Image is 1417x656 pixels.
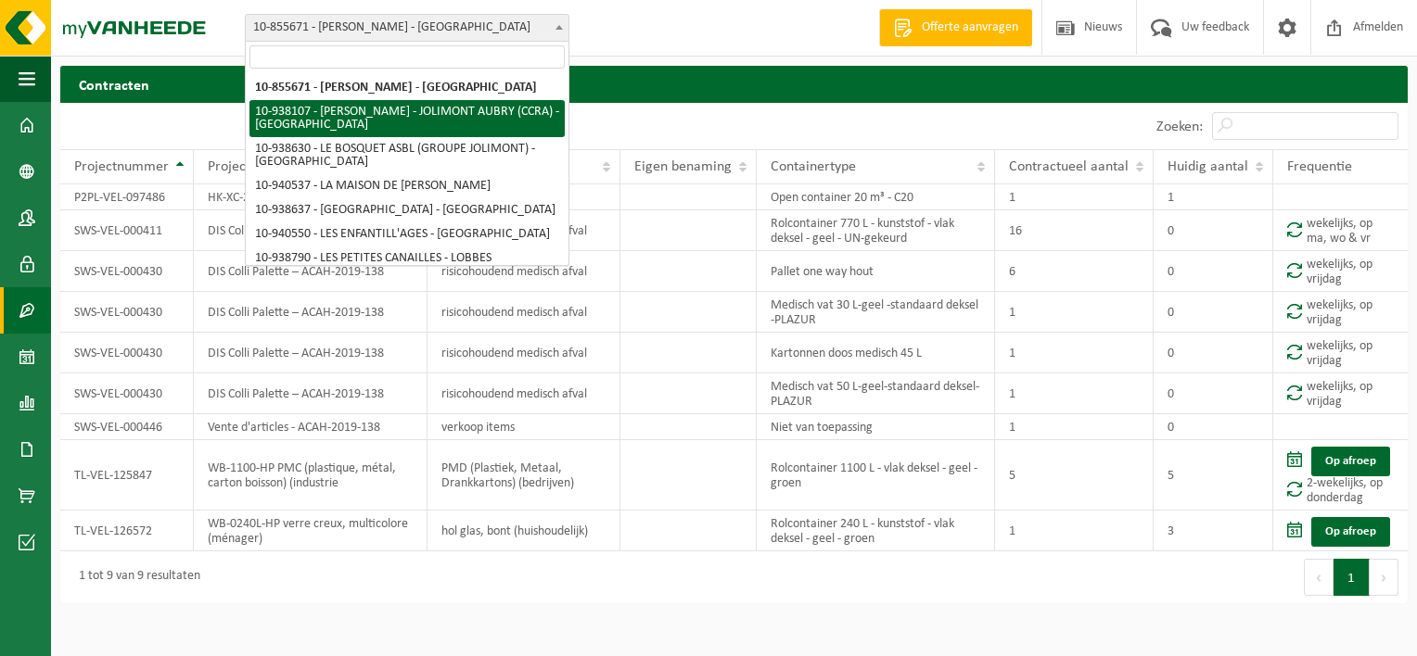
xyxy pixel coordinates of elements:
td: 1 [995,292,1154,333]
td: 1 [1154,184,1273,210]
td: Medisch vat 50 L-geel-standaard deksel-PLAZUR [757,373,995,414]
span: Frequentie [1287,159,1352,174]
td: 2-wekelijks, op donderdag [1273,440,1408,511]
li: 10-938107 - [PERSON_NAME] - JOLIMONT AUBRY (CCRA) - [GEOGRAPHIC_DATA] [249,100,565,137]
td: 1 [995,184,1154,210]
td: Pallet one way hout [757,251,995,292]
td: 0 [1154,210,1273,251]
a: Op afroep [1311,447,1390,476]
td: 0 [1154,333,1273,373]
span: 10-855671 - CHU HELORA - JOLIMONT KENNEDY - MONS [245,14,569,42]
td: DIS Colli Palette – ACAH-2019-138 [194,333,428,373]
button: Next [1370,559,1398,596]
td: Open container 20 m³ - C20 [757,184,995,210]
td: risicohoudend medisch afval [428,373,620,414]
td: 5 [1154,440,1273,511]
td: wekelijks, op vrijdag [1273,373,1408,414]
td: Kartonnen doos medisch 45 L [757,333,995,373]
td: 5 [995,440,1154,511]
td: SWS-VEL-000430 [60,251,194,292]
li: 10-938630 - LE BOSQUET ASBL (GROUPE JOLIMONT) - [GEOGRAPHIC_DATA] [249,137,565,174]
td: SWS-VEL-000430 [60,373,194,414]
td: TL-VEL-126572 [60,511,194,551]
td: risicohoudend medisch afval [428,251,620,292]
td: Rolcontainer 1100 L - vlak deksel - geel - groen [757,440,995,511]
td: risicohoudend medisch afval [428,333,620,373]
a: Op afroep [1311,517,1390,547]
td: DIS Colli Palette – ACAH-2019-138 [194,373,428,414]
td: 3 [1154,511,1273,551]
td: 16 [995,210,1154,251]
div: 1 tot 9 van 9 resultaten [70,561,200,594]
td: 1 [995,333,1154,373]
li: 10-938637 - [GEOGRAPHIC_DATA] - [GEOGRAPHIC_DATA] [249,198,565,222]
td: 0 [1154,373,1273,414]
button: 1 [1334,559,1370,596]
li: 10-938790 - LES PETITES CANAILLES - LOBBES [249,246,565,271]
span: Projectnummer [74,159,169,174]
td: Vente d'articles - ACAH-2019-138 [194,414,428,440]
a: Offerte aanvragen [879,9,1032,46]
td: DIS Colli Palette – ACAH-2019-138 [194,292,428,333]
td: 0 [1154,414,1273,440]
span: 10-855671 - CHU HELORA - JOLIMONT KENNEDY - MONS [246,15,568,41]
td: verkoop items [428,414,620,440]
td: DIS Colli 770l – ACAH-2019-138 [194,210,428,251]
td: risicohoudend medisch afval [428,292,620,333]
td: SWS-VEL-000430 [60,292,194,333]
li: 10-940537 - LA MAISON DE [PERSON_NAME] [249,174,565,198]
span: Eigen benaming [634,159,732,174]
td: hol glas, bont (huishoudelijk) [428,511,620,551]
td: SWS-VEL-000430 [60,333,194,373]
span: Huidig aantal [1168,159,1248,174]
td: Niet van toepassing [757,414,995,440]
label: Zoeken: [1156,120,1203,134]
td: wekelijks, op vrijdag [1273,251,1408,292]
span: Offerte aanvragen [917,19,1023,37]
td: WB-1100-HP PMC (plastique, métal, carton boisson) (industrie [194,440,428,511]
td: 0 [1154,251,1273,292]
td: WB-0240L-HP verre creux, multicolore (ménager) [194,511,428,551]
h2: Contracten [60,66,1408,102]
td: wekelijks, op vrijdag [1273,292,1408,333]
td: wekelijks, op ma, wo & vr [1273,210,1408,251]
td: Rolcontainer 770 L - kunststof - vlak deksel - geel - UN-gekeurd [757,210,995,251]
span: Projectnaam [208,159,285,174]
td: wekelijks, op vrijdag [1273,333,1408,373]
td: PMD (Plastiek, Metaal, Drankkartons) (bedrijven) [428,440,620,511]
li: 10-940550 - LES ENFANTILL'AGES - [GEOGRAPHIC_DATA] [249,222,565,246]
span: Contractueel aantal [1009,159,1129,174]
td: 0 [1154,292,1273,333]
td: HK-XC-20-G déchets industriels banals [194,184,428,210]
td: SWS-VEL-000411 [60,210,194,251]
td: 1 [995,373,1154,414]
td: SWS-VEL-000446 [60,414,194,440]
td: 6 [995,251,1154,292]
li: 10-855671 - [PERSON_NAME] - [GEOGRAPHIC_DATA] [249,76,565,100]
td: Medisch vat 30 L-geel -standaard deksel -PLAZUR [757,292,995,333]
td: 1 [995,414,1154,440]
td: 1 [995,511,1154,551]
button: Previous [1304,559,1334,596]
td: Rolcontainer 240 L - kunststof - vlak deksel - geel - groen [757,511,995,551]
td: TL-VEL-125847 [60,440,194,511]
td: P2PL-VEL-097486 [60,184,194,210]
td: DIS Colli Palette – ACAH-2019-138 [194,251,428,292]
span: Containertype [771,159,856,174]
